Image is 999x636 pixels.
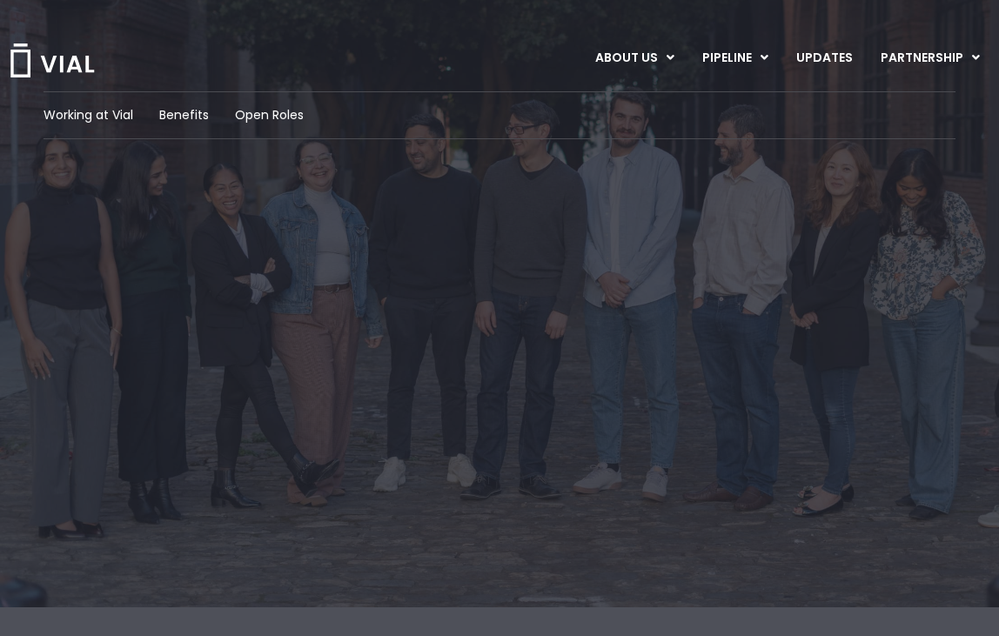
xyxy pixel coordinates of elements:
a: PIPELINEMenu Toggle [688,44,781,73]
a: Open Roles [235,106,304,124]
a: ABOUT USMenu Toggle [581,44,687,73]
img: Vial Logo [9,44,96,77]
a: UPDATES [782,44,866,73]
a: Benefits [159,106,209,124]
a: Working at Vial [44,106,133,124]
a: PARTNERSHIPMenu Toggle [867,44,994,73]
